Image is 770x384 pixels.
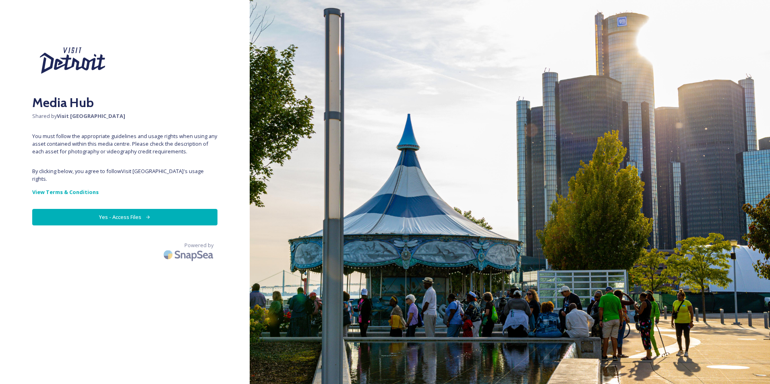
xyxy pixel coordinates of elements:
[32,167,217,183] span: By clicking below, you agree to follow Visit [GEOGRAPHIC_DATA] 's usage rights.
[32,188,99,196] strong: View Terms & Conditions
[32,209,217,225] button: Yes - Access Files
[184,242,213,249] span: Powered by
[161,245,217,264] img: SnapSea Logo
[32,93,217,112] h2: Media Hub
[32,32,113,89] img: Visit%20Detroit%20New%202024.svg
[32,132,217,156] span: You must follow the appropriate guidelines and usage rights when using any asset contained within...
[57,112,125,120] strong: Visit [GEOGRAPHIC_DATA]
[32,187,217,197] a: View Terms & Conditions
[32,112,217,120] span: Shared by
